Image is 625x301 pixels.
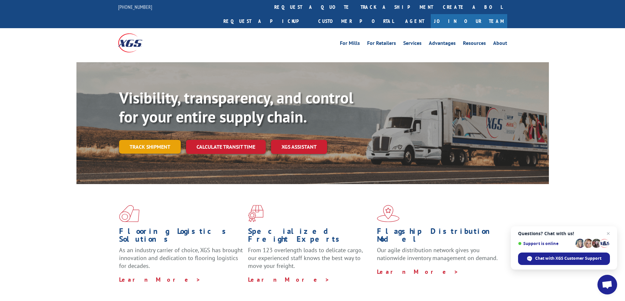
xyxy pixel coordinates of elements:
a: Learn More > [119,276,201,283]
h1: Flagship Distribution Model [377,227,501,246]
span: As an industry carrier of choice, XGS has brought innovation and dedication to flooring logistics... [119,246,243,270]
a: Resources [463,41,486,48]
img: xgs-icon-focused-on-flooring-red [248,205,263,222]
span: Questions? Chat with us! [518,231,610,236]
img: xgs-icon-flagship-distribution-model-red [377,205,400,222]
a: Customer Portal [313,14,399,28]
a: Services [403,41,422,48]
h1: Flooring Logistics Solutions [119,227,243,246]
a: Agent [399,14,431,28]
p: From 123 overlength loads to delicate cargo, our experienced staff knows the best way to move you... [248,246,372,275]
a: Learn More > [248,276,330,283]
a: For Mills [340,41,360,48]
span: Our agile distribution network gives you nationwide inventory management on demand. [377,246,498,262]
img: xgs-icon-total-supply-chain-intelligence-red [119,205,139,222]
span: Chat with XGS Customer Support [518,253,610,265]
h1: Specialized Freight Experts [248,227,372,246]
a: Join Our Team [431,14,507,28]
a: Open chat [597,275,617,294]
a: XGS ASSISTANT [271,140,327,154]
span: Support is online [518,241,573,246]
a: About [493,41,507,48]
span: Chat with XGS Customer Support [535,255,601,261]
a: Request a pickup [219,14,313,28]
a: For Retailers [367,41,396,48]
a: Track shipment [119,140,181,154]
a: [PHONE_NUMBER] [118,4,152,10]
a: Calculate transit time [186,140,266,154]
b: Visibility, transparency, and control for your entire supply chain. [119,87,353,127]
a: Advantages [429,41,456,48]
a: Learn More > [377,268,459,275]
